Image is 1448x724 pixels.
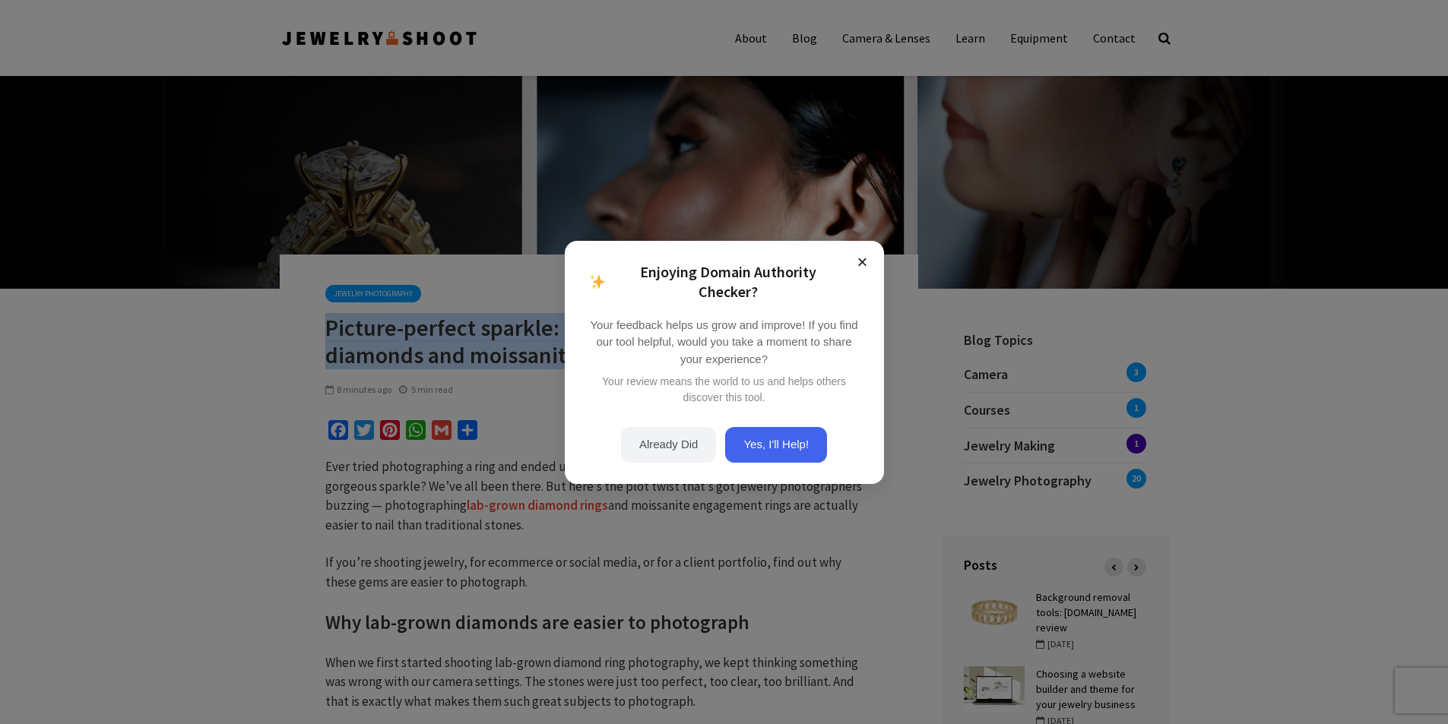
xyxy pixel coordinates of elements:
[725,427,827,463] button: Yes, I'll Help!
[589,262,860,302] h2: Enjoying Domain Authority Checker?
[589,374,860,406] p: Your review means the world to us and helps others discover this tool.
[621,427,717,463] button: Already Did
[590,274,605,289] img: ✨
[854,253,872,271] button: Close
[589,317,860,368] p: Your feedback helps us grow and improve! If you find our tool helpful, would you take a moment to...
